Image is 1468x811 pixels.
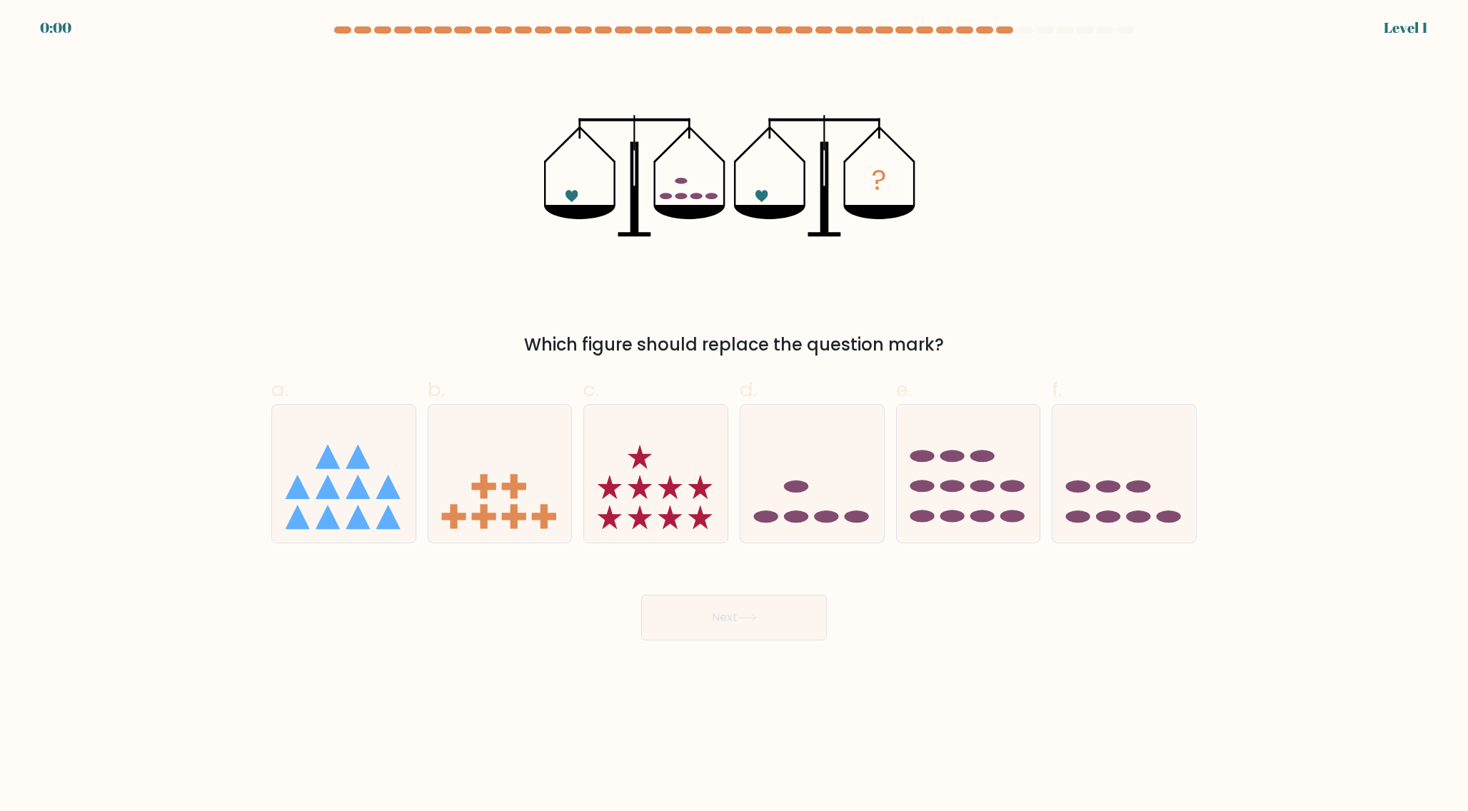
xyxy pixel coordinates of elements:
[40,17,71,39] div: 0:00
[740,376,757,403] span: d.
[872,160,887,200] tspan: ?
[1052,376,1062,403] span: f.
[583,376,599,403] span: c.
[1384,17,1428,39] div: Level 1
[271,376,288,403] span: a.
[280,332,1188,358] div: Which figure should replace the question mark?
[641,595,827,640] button: Next
[428,376,445,403] span: b.
[896,376,912,403] span: e.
